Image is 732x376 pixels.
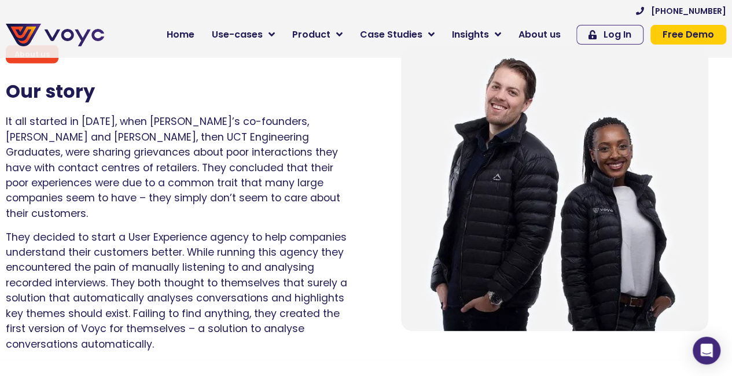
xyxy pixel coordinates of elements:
[6,230,349,352] p: They decided to start a User Experience agency to help companies understand their customers bette...
[510,23,569,46] a: About us
[693,337,720,364] div: Open Intercom Messenger
[292,28,330,42] span: Product
[6,114,349,221] p: It all started in [DATE], when [PERSON_NAME]’s co-founders, [PERSON_NAME] and [PERSON_NAME], then...
[663,30,714,39] span: Free Demo
[452,28,489,42] span: Insights
[443,23,510,46] a: Insights
[651,7,726,15] span: [PHONE_NUMBER]
[636,7,726,15] a: [PHONE_NUMBER]
[604,30,631,39] span: Log In
[284,23,351,46] a: Product
[351,23,443,46] a: Case Studies
[576,25,643,45] a: Log In
[167,28,194,42] span: Home
[203,23,284,46] a: Use-cases
[6,80,349,102] h2: Our story
[360,28,422,42] span: Case Studies
[650,25,726,45] a: Free Demo
[6,24,104,46] img: voyc-full-logo
[212,28,263,42] span: Use-cases
[518,28,561,42] span: About us
[158,23,203,46] a: Home
[401,45,708,331] img: About us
